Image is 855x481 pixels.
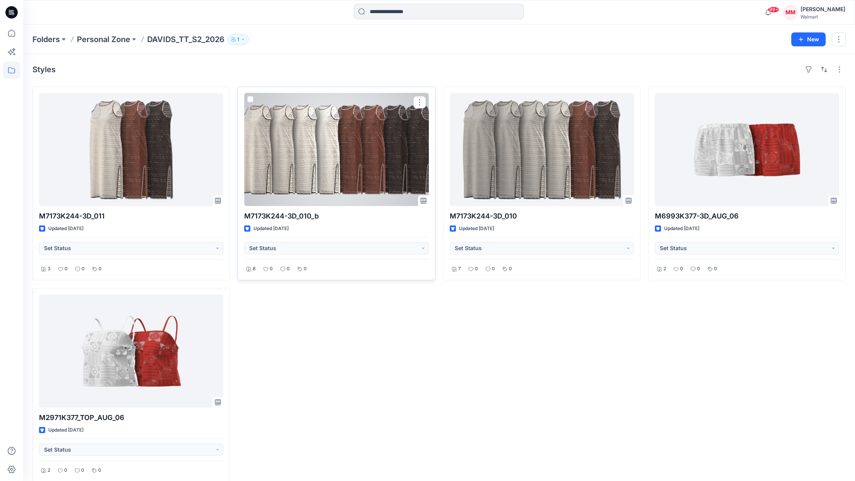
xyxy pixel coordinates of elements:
[77,34,130,45] a: Personal Zone
[82,265,85,273] p: 0
[32,34,60,45] a: Folders
[253,225,289,233] p: Updated [DATE]
[801,14,845,20] div: Walmart
[237,35,239,44] p: 1
[655,211,839,222] p: M6993K377-3D_AUG_06
[784,5,797,19] div: MM
[270,265,273,273] p: 0
[287,265,290,273] p: 0
[39,93,223,206] a: M7173K244-3D_011
[244,211,428,222] p: M7173K244-3D_010_b
[697,265,700,273] p: 0
[253,265,256,273] p: 8
[801,5,845,14] div: [PERSON_NAME]
[492,265,495,273] p: 0
[99,265,102,273] p: 0
[663,265,666,273] p: 2
[680,265,683,273] p: 0
[98,466,101,474] p: 0
[475,265,478,273] p: 0
[48,265,51,273] p: 3
[450,93,634,206] a: M7173K244-3D_010
[791,32,826,46] button: New
[48,225,83,233] p: Updated [DATE]
[81,466,84,474] p: 0
[32,65,56,74] h4: Styles
[655,93,839,206] a: M6993K377-3D_AUG_06
[39,295,223,408] a: M2971K377_TOP_AUG_06
[39,211,223,222] p: M7173K244-3D_011
[228,34,249,45] button: 1
[459,225,494,233] p: Updated [DATE]
[768,7,779,13] span: 99+
[48,466,50,474] p: 2
[304,265,307,273] p: 0
[64,466,67,474] p: 0
[714,265,717,273] p: 0
[147,34,224,45] p: DAVIDS_TT_S2_2026
[244,93,428,206] a: M7173K244-3D_010_b
[509,265,512,273] p: 0
[48,426,83,434] p: Updated [DATE]
[39,412,223,423] p: M2971K377_TOP_AUG_06
[65,265,68,273] p: 0
[450,211,634,222] p: M7173K244-3D_010
[458,265,461,273] p: 7
[664,225,699,233] p: Updated [DATE]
